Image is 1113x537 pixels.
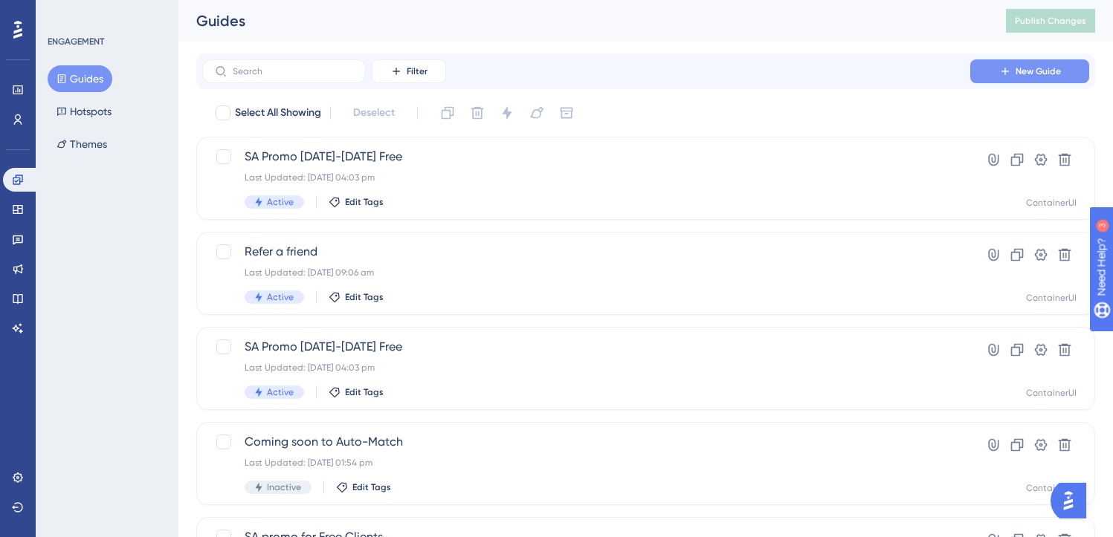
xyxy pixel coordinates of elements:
span: Select All Showing [235,104,321,122]
span: Edit Tags [352,481,391,493]
button: Hotspots [48,98,120,125]
div: ContainerUI [1026,482,1077,494]
button: Edit Tags [329,291,384,303]
iframe: UserGuiding AI Assistant Launcher [1051,478,1095,523]
span: Edit Tags [345,196,384,208]
span: Active [267,386,294,398]
span: SA Promo [DATE]-[DATE] Free [245,148,928,166]
div: Last Updated: [DATE] 04:03 pm [245,172,928,183]
div: Guides [196,10,969,31]
div: Last Updated: [DATE] 09:06 am [245,267,928,279]
span: Edit Tags [345,291,384,303]
span: Active [267,196,294,208]
div: 3 [103,7,108,19]
input: Search [233,66,353,77]
button: Themes [48,131,116,157]
button: Edit Tags [329,196,384,208]
button: Guides [48,65,112,92]
button: Filter [372,59,446,83]
span: Coming soon to Auto-Match [245,433,928,451]
span: Refer a friend [245,243,928,261]
div: Last Updated: [DATE] 01:54 pm [245,457,928,469]
span: Edit Tags [345,386,384,398]
button: Publish Changes [1006,9,1095,33]
span: New Guide [1016,65,1061,77]
button: Edit Tags [329,386,384,398]
span: SA Promo [DATE]-[DATE] Free [245,338,928,356]
span: Active [267,291,294,303]
div: ContainerUI [1026,387,1077,399]
button: Edit Tags [336,481,391,493]
div: ContainerUI [1026,292,1077,304]
div: ContainerUI [1026,197,1077,209]
div: Last Updated: [DATE] 04:03 pm [245,362,928,374]
span: Publish Changes [1015,15,1086,27]
span: Filter [407,65,428,77]
div: ENGAGEMENT [48,36,104,48]
span: Need Help? [35,4,93,22]
span: Inactive [267,481,301,493]
span: Deselect [353,104,395,122]
button: Deselect [340,100,408,126]
button: New Guide [970,59,1089,83]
